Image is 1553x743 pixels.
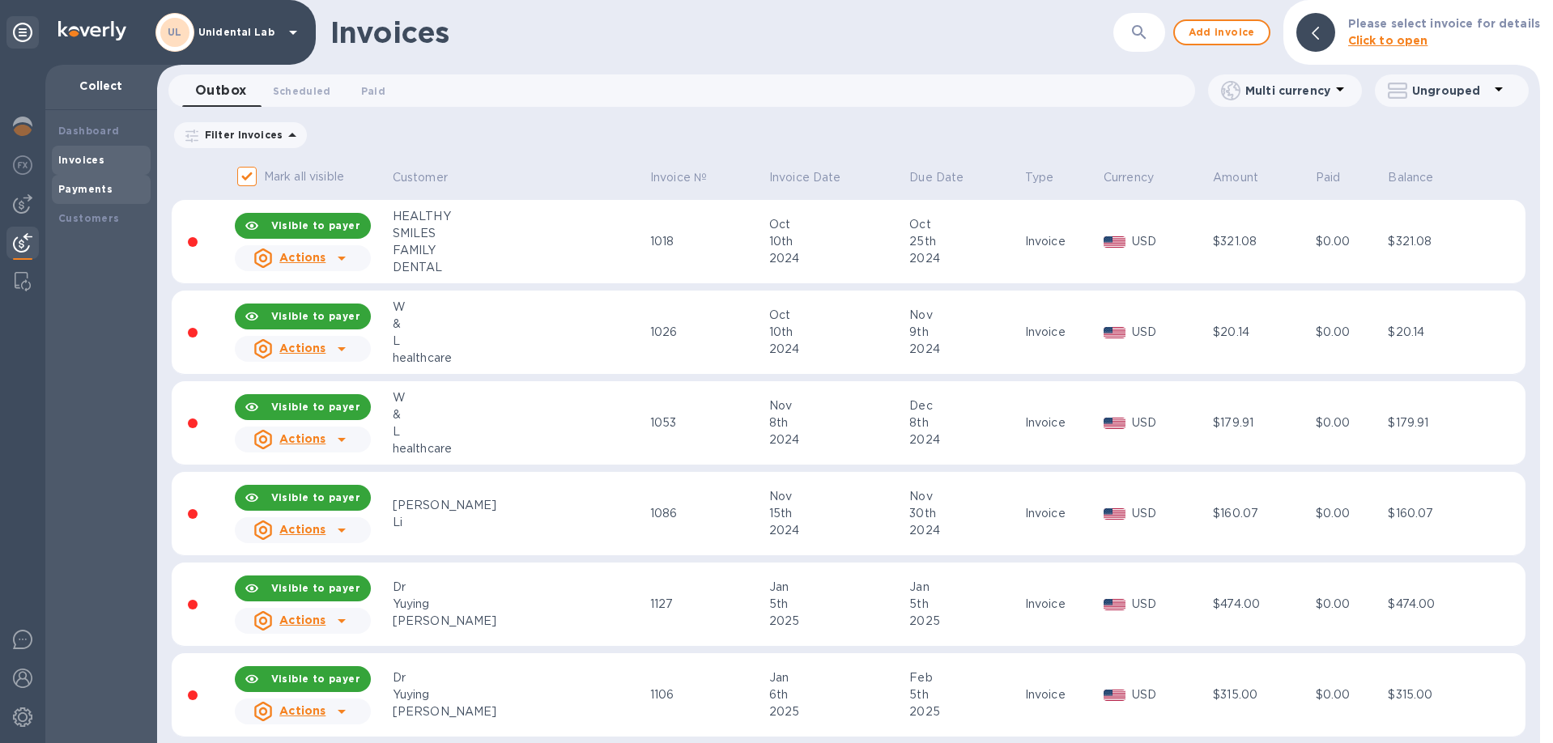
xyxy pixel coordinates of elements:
div: $20.14 [1388,324,1485,341]
p: Invoice Date [769,169,841,186]
b: Customers [58,212,120,224]
div: Jan [769,669,904,686]
div: 2025 [909,703,1019,720]
p: Type [1025,169,1054,186]
div: 1018 [650,233,764,250]
b: Visible to payer [271,491,360,503]
p: Collect [58,78,144,94]
div: $0.00 [1316,686,1384,703]
div: 25th [909,233,1019,250]
div: Li [393,514,645,531]
span: Scheduled [273,83,331,100]
div: 2024 [909,431,1019,448]
b: Visible to payer [271,582,360,594]
img: USD [1104,236,1125,248]
span: Due Date [909,169,985,186]
div: 30th [909,505,1019,522]
span: Amount [1213,169,1279,186]
div: [PERSON_NAME] [393,703,645,720]
b: Dashboard [58,125,120,137]
div: $474.00 [1388,596,1485,613]
div: 2024 [769,341,904,358]
div: 1106 [650,686,764,703]
div: 5th [909,686,1019,703]
div: $315.00 [1213,686,1310,703]
div: $321.08 [1213,233,1310,250]
div: W [393,389,645,406]
div: 2024 [769,522,904,539]
div: Dec [909,397,1019,414]
div: 1086 [650,505,764,522]
div: 5th [909,596,1019,613]
b: Invoices [58,154,104,166]
div: 2024 [769,431,904,448]
div: W [393,299,645,316]
b: Visible to payer [271,310,360,322]
div: Invoice [1025,414,1099,431]
p: Multi currency [1245,83,1330,99]
div: [PERSON_NAME] [393,497,645,514]
div: Invoice [1025,324,1099,341]
span: Balance [1388,169,1454,186]
span: Invoice № [650,169,728,186]
div: DENTAL [393,259,645,276]
img: USD [1104,599,1125,610]
div: Yuying [393,686,645,703]
div: Invoice [1025,596,1099,613]
u: Actions [279,342,325,355]
b: Visible to payer [271,219,360,231]
img: Logo [58,21,126,40]
div: 2025 [769,613,904,630]
p: Due Date [909,169,964,186]
div: $0.00 [1316,233,1384,250]
div: Dr [393,579,645,596]
div: 2024 [909,341,1019,358]
div: 8th [909,414,1019,431]
p: USD [1132,686,1209,703]
h1: Invoices [330,15,449,49]
div: Nov [909,307,1019,324]
div: [PERSON_NAME] [393,613,645,630]
p: USD [1132,505,1209,522]
div: 6th [769,686,904,703]
p: Filter Invoices [198,128,283,142]
div: 10th [769,324,904,341]
b: Please select invoice for details [1348,17,1540,30]
div: healthcare [393,440,645,457]
div: Nov [909,488,1019,505]
div: 8th [769,414,904,431]
p: Invoice № [650,169,707,186]
span: Add invoice [1188,23,1256,42]
div: FAMILY [393,242,645,259]
div: L [393,333,645,350]
div: $20.14 [1213,324,1310,341]
div: Dr [393,669,645,686]
p: USD [1132,596,1209,613]
p: Amount [1213,169,1258,186]
div: $179.91 [1213,414,1310,431]
div: Feb [909,669,1019,686]
div: $160.07 [1213,505,1310,522]
div: Oct [769,307,904,324]
div: $321.08 [1388,233,1485,250]
span: Customer [393,169,469,186]
p: Ungrouped [1412,83,1489,99]
u: Actions [279,704,325,717]
div: 9th [909,324,1019,341]
div: 1026 [650,324,764,341]
b: UL [168,26,182,38]
span: Outbox [195,79,247,102]
span: Paid [361,83,385,100]
div: L [393,423,645,440]
div: Invoice [1025,233,1099,250]
p: Currency [1104,169,1154,186]
u: Actions [279,251,325,264]
div: $0.00 [1316,505,1384,522]
b: Visible to payer [271,401,360,413]
div: 15th [769,505,904,522]
div: $0.00 [1316,324,1384,341]
div: $0.00 [1316,596,1384,613]
div: Unpin categories [6,16,39,49]
button: Add invoice [1173,19,1270,45]
p: USD [1132,414,1209,431]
